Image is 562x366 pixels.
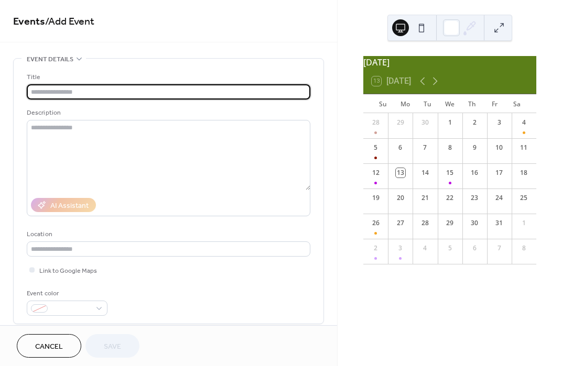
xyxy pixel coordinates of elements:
[27,72,308,83] div: Title
[394,94,417,113] div: Mo
[17,334,81,358] button: Cancel
[420,118,430,127] div: 30
[371,118,381,127] div: 28
[420,243,430,253] div: 4
[461,94,483,113] div: Th
[396,218,405,228] div: 27
[396,118,405,127] div: 29
[494,143,504,152] div: 10
[494,218,504,228] div: 31
[396,243,405,253] div: 3
[519,168,528,178] div: 18
[494,193,504,203] div: 24
[439,94,461,113] div: We
[494,118,504,127] div: 3
[519,193,528,203] div: 25
[371,193,381,203] div: 19
[420,168,430,178] div: 14
[470,118,479,127] div: 2
[27,54,73,65] span: Event details
[27,107,308,118] div: Description
[519,243,528,253] div: 8
[371,218,381,228] div: 26
[445,118,455,127] div: 1
[35,341,63,352] span: Cancel
[470,193,479,203] div: 23
[470,143,479,152] div: 9
[445,168,455,178] div: 15
[363,56,536,69] div: [DATE]
[470,243,479,253] div: 6
[420,143,430,152] div: 7
[372,94,394,113] div: Su
[39,265,97,276] span: Link to Google Maps
[396,168,405,178] div: 13
[519,143,528,152] div: 11
[505,94,528,113] div: Sa
[420,193,430,203] div: 21
[371,168,381,178] div: 12
[445,243,455,253] div: 5
[470,168,479,178] div: 16
[445,193,455,203] div: 22
[371,143,381,152] div: 5
[396,143,405,152] div: 6
[13,12,45,32] a: Events
[483,94,506,113] div: Fr
[27,229,308,240] div: Location
[494,168,504,178] div: 17
[445,218,455,228] div: 29
[371,243,381,253] div: 2
[445,143,455,152] div: 8
[519,218,528,228] div: 1
[45,12,94,32] span: / Add Event
[420,218,430,228] div: 28
[396,193,405,203] div: 20
[519,118,528,127] div: 4
[27,288,105,299] div: Event color
[494,243,504,253] div: 7
[470,218,479,228] div: 30
[416,94,439,113] div: Tu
